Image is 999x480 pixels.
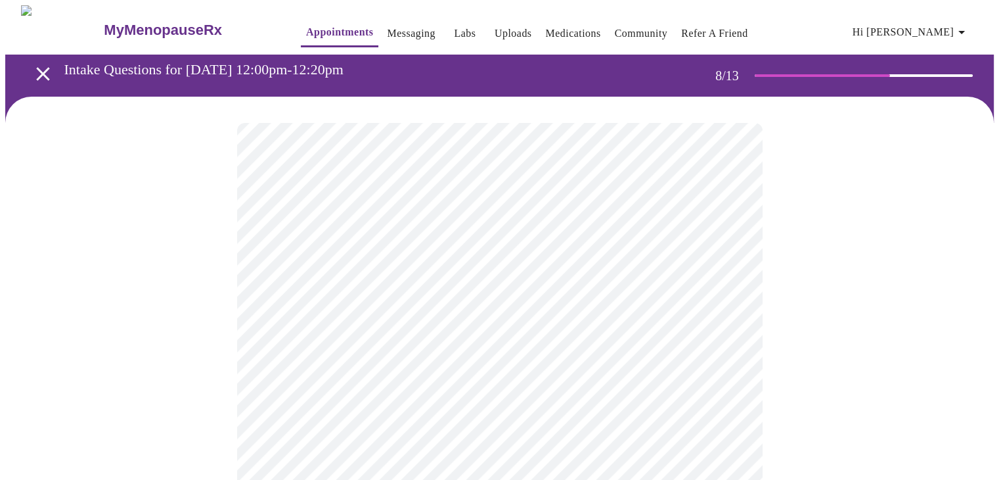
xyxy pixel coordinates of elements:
[64,61,663,78] h3: Intake Questions for [DATE] 12:00pm-12:20pm
[104,22,222,39] h3: MyMenopauseRx
[387,24,435,43] a: Messaging
[847,19,975,45] button: Hi [PERSON_NAME]
[306,23,373,41] a: Appointments
[676,20,753,47] button: Refer a Friend
[489,20,537,47] button: Uploads
[382,20,440,47] button: Messaging
[545,24,600,43] a: Medications
[610,20,673,47] button: Community
[301,19,378,47] button: Appointments
[454,24,476,43] a: Labs
[495,24,532,43] a: Uploads
[540,20,606,47] button: Medications
[444,20,486,47] button: Labs
[715,68,755,84] h3: 8 / 13
[102,7,275,53] a: MyMenopauseRx
[21,5,102,55] img: MyMenopauseRx Logo
[615,24,668,43] a: Community
[853,23,969,41] span: Hi [PERSON_NAME]
[24,55,62,93] button: open drawer
[681,24,748,43] a: Refer a Friend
